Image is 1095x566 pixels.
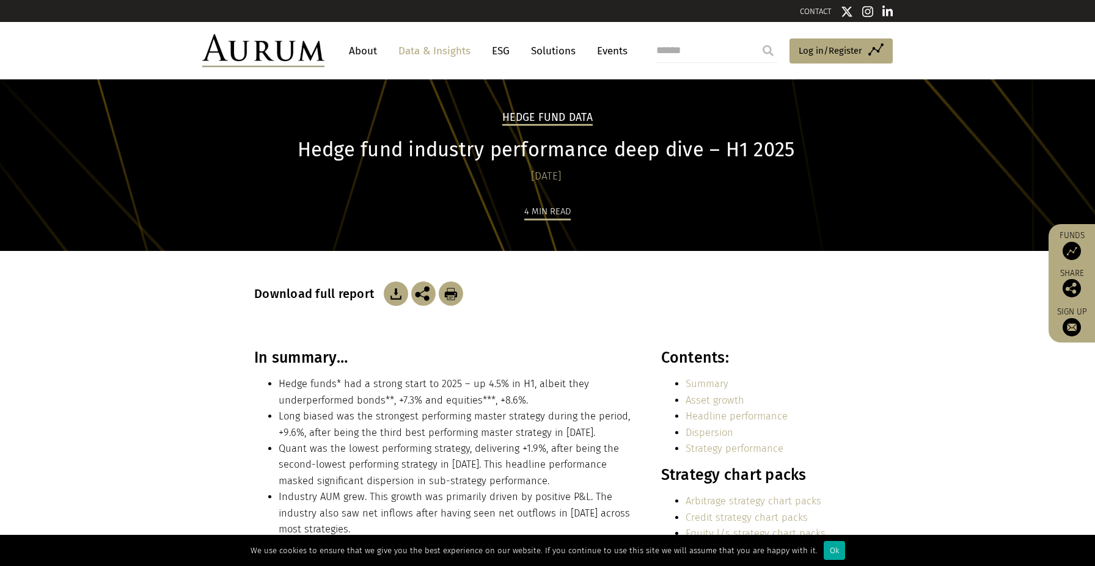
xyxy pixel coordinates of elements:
div: 4 min read [524,204,571,220]
h3: Contents: [661,349,838,367]
img: Access Funds [1063,242,1081,260]
a: Arbitrage strategy chart packs [686,495,821,507]
img: Linkedin icon [882,5,893,18]
a: Events [591,40,628,62]
img: Share this post [1063,279,1081,297]
a: ESG [486,40,516,62]
h3: Strategy chart packs [661,466,838,484]
h1: Hedge fund industry performance deep dive – H1 2025 [254,138,838,162]
img: Instagram icon [862,5,873,18]
li: Long biased was the strongest performing master strategy during the period, +9.6%, after being th... [279,408,634,441]
a: Summary [686,378,728,390]
a: Solutions [525,40,582,62]
a: Sign up [1055,307,1089,336]
div: Share [1055,269,1089,297]
a: CONTACT [800,7,832,16]
img: Share this post [411,281,436,306]
a: Equity l/s strategy chart packs [686,528,826,539]
div: [DATE] [254,168,838,185]
input: Submit [756,38,780,63]
li: Industry AUM grew. This growth was primarily driven by positive P&L. The industry also saw net in... [279,489,634,537]
a: Strategy performance [686,443,783,454]
span: Log in/Register [799,43,862,58]
li: Hedge funds* had a strong start to 2025 – up 4.5% in H1, albeit they underperformed bonds**, +7.3... [279,376,634,408]
a: Credit strategy chart packs [686,512,808,523]
a: Funds [1055,230,1089,260]
a: Dispersion [686,427,733,438]
img: Download Article [439,281,463,306]
a: Asset growth [686,394,744,406]
img: Download Article [384,281,408,306]
img: Aurum [202,34,324,67]
a: About [343,40,383,62]
img: Twitter icon [841,5,853,18]
h3: In summary… [254,349,634,367]
img: Sign up to our newsletter [1063,318,1081,336]
h3: Download full report [254,286,381,301]
a: Headline performance [686,410,788,422]
a: Log in/Register [789,38,893,64]
div: Ok [824,541,845,560]
li: Quant was the lowest performing strategy, delivering +1.9%, after being the second-lowest perform... [279,441,634,489]
h2: Hedge Fund Data [502,111,593,126]
a: Data & Insights [392,40,477,62]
